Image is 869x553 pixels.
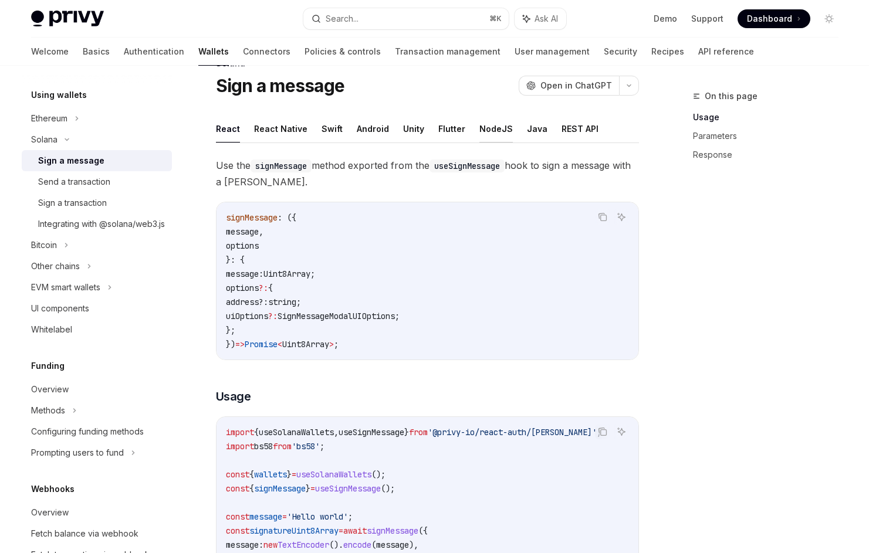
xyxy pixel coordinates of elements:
a: Authentication [124,38,184,66]
span: => [235,339,245,350]
div: Whitelabel [31,323,72,337]
button: Android [357,115,389,143]
button: Unity [403,115,424,143]
span: bs58 [254,441,273,452]
span: , [259,226,263,237]
a: UI components [22,298,172,319]
span: Uint8Array [263,269,310,279]
span: message [226,226,259,237]
span: Uint8Array [282,339,329,350]
span: (). [329,540,343,550]
span: useSolanaWallets [259,427,334,437]
span: from [409,427,428,437]
span: new [263,540,278,550]
button: Search...⌘K [303,8,509,29]
span: const [226,469,249,480]
button: Java [527,115,547,143]
span: (); [371,469,386,480]
div: Sign a message [38,154,104,168]
span: { [268,283,273,293]
a: Connectors [243,38,290,66]
span: ⌘ K [489,14,502,23]
span: : [263,297,268,307]
span: ; [348,511,353,522]
span: ; [395,311,400,321]
span: 'Hello world' [287,511,348,522]
h5: Using wallets [31,88,87,102]
a: Dashboard [738,9,810,28]
span: options [226,240,259,251]
span: wallets [254,469,287,480]
span: On this page [705,89,758,103]
img: light logo [31,11,104,27]
button: Swift [322,115,343,143]
a: Fetch balance via webhook [22,523,172,544]
span: const [226,511,249,522]
button: React [216,115,240,143]
button: Ask AI [614,424,629,439]
div: Configuring funding methods [31,425,144,439]
span: }; [226,325,235,335]
span: useSignMessage [315,483,381,494]
button: Flutter [438,115,465,143]
span: signMessage [226,212,278,223]
button: Ask AI [614,209,629,225]
span: message: [226,269,263,279]
div: Fetch balance via webhook [31,527,138,541]
span: } [404,427,409,437]
span: signMessage [367,525,418,536]
a: API reference [698,38,754,66]
span: message [249,511,282,522]
span: 'bs58' [292,441,320,452]
span: ( [371,540,376,550]
h5: Funding [31,359,65,373]
div: Methods [31,403,65,418]
span: }) [226,339,235,350]
span: signMessage [254,483,306,494]
span: signatureUint8Array [249,525,339,536]
span: import [226,441,254,452]
span: ), [409,540,418,550]
code: useSignMessage [430,160,505,172]
a: Usage [693,108,848,127]
span: , [334,427,339,437]
button: Copy the contents from the code block [595,209,610,225]
button: REST API [562,115,599,143]
div: Overview [31,505,69,520]
button: NodeJS [479,115,513,143]
span: ; [320,441,324,452]
span: import [226,427,254,437]
span: } [306,483,310,494]
div: Other chains [31,259,80,273]
button: React Native [254,115,307,143]
span: uiOptions [226,311,268,321]
a: Integrating with @solana/web3.js [22,213,172,235]
span: TextEncoder [278,540,329,550]
span: await [343,525,367,536]
span: ({ [418,525,428,536]
span: = [339,525,343,536]
span: SignMessageModalUIOptions [278,311,395,321]
a: Recipes [651,38,684,66]
span: Open in ChatGPT [540,80,612,91]
span: Promise [245,339,278,350]
span: ; [334,339,339,350]
button: Open in ChatGPT [519,76,619,96]
a: Overview [22,502,172,523]
span: address? [226,297,263,307]
span: useSignMessage [339,427,404,437]
h5: Webhooks [31,482,75,496]
a: Parameters [693,127,848,145]
div: Search... [326,12,359,26]
div: Integrating with @solana/web3.js [38,217,165,231]
a: Transaction management [395,38,501,66]
span: Use the method exported from the hook to sign a message with a [PERSON_NAME]. [216,157,639,190]
a: Security [604,38,637,66]
button: Ask AI [515,8,566,29]
button: Copy the contents from the code block [595,424,610,439]
a: Support [691,13,723,25]
span: ; [296,297,301,307]
div: Overview [31,382,69,396]
span: } [287,469,292,480]
span: const [226,525,249,536]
